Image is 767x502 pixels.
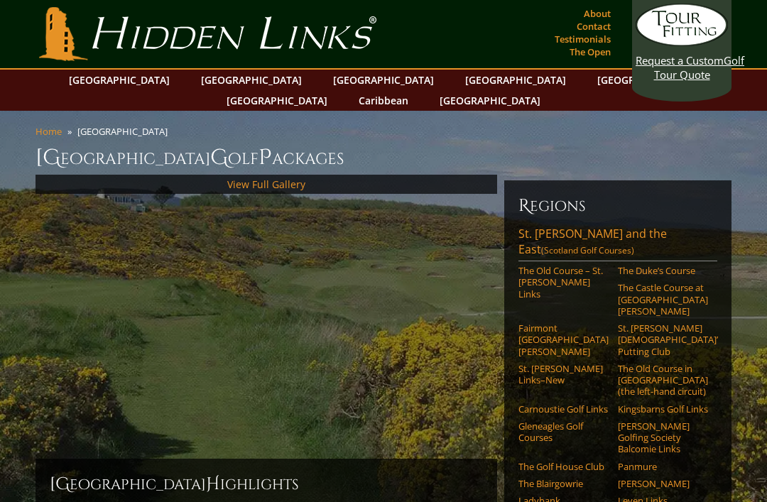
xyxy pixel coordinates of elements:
[352,90,415,111] a: Caribbean
[618,265,708,276] a: The Duke’s Course
[636,53,724,67] span: Request a Custom
[618,478,708,489] a: [PERSON_NAME]
[210,143,228,172] span: G
[518,322,609,357] a: Fairmont [GEOGRAPHIC_DATA][PERSON_NAME]
[518,195,717,217] h6: Regions
[36,143,731,172] h1: [GEOGRAPHIC_DATA] olf ackages
[618,461,708,472] a: Panmure
[326,70,441,90] a: [GEOGRAPHIC_DATA]
[541,244,634,256] span: (Scotland Golf Courses)
[618,282,708,317] a: The Castle Course at [GEOGRAPHIC_DATA][PERSON_NAME]
[518,403,609,415] a: Carnoustie Golf Links
[580,4,614,23] a: About
[219,90,334,111] a: [GEOGRAPHIC_DATA]
[227,178,305,191] a: View Full Gallery
[551,29,614,49] a: Testimonials
[194,70,309,90] a: [GEOGRAPHIC_DATA]
[618,420,708,455] a: [PERSON_NAME] Golfing Society Balcomie Links
[573,16,614,36] a: Contact
[518,478,609,489] a: The Blairgowrie
[50,473,483,496] h2: [GEOGRAPHIC_DATA] ighlights
[518,226,717,261] a: St. [PERSON_NAME] and the East(Scotland Golf Courses)
[259,143,272,172] span: P
[77,125,173,138] li: [GEOGRAPHIC_DATA]
[458,70,573,90] a: [GEOGRAPHIC_DATA]
[518,420,609,444] a: Gleneagles Golf Courses
[590,70,705,90] a: [GEOGRAPHIC_DATA]
[62,70,177,90] a: [GEOGRAPHIC_DATA]
[518,265,609,300] a: The Old Course – St. [PERSON_NAME] Links
[518,363,609,386] a: St. [PERSON_NAME] Links–New
[636,4,728,82] a: Request a CustomGolf Tour Quote
[206,473,220,496] span: H
[36,125,62,138] a: Home
[566,42,614,62] a: The Open
[618,403,708,415] a: Kingsbarns Golf Links
[618,322,708,357] a: St. [PERSON_NAME] [DEMOGRAPHIC_DATA]’ Putting Club
[518,461,609,472] a: The Golf House Club
[618,363,708,398] a: The Old Course in [GEOGRAPHIC_DATA] (the left-hand circuit)
[433,90,548,111] a: [GEOGRAPHIC_DATA]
